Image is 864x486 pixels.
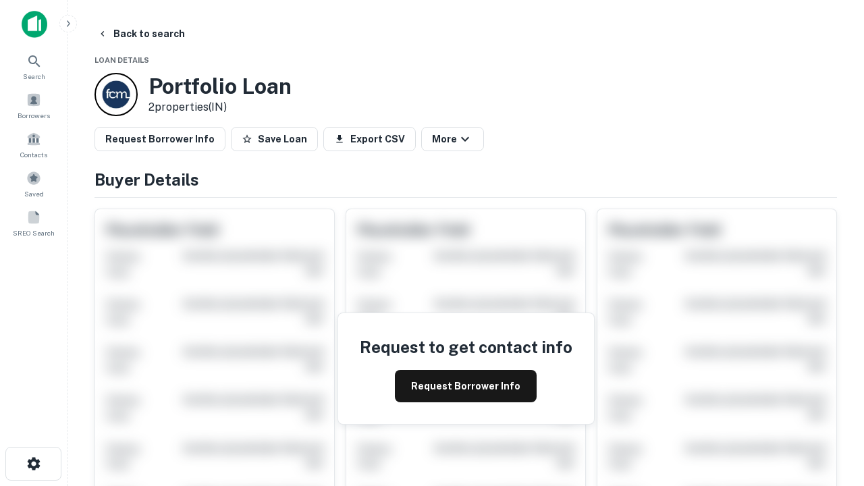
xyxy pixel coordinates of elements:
[4,165,63,202] a: Saved
[94,167,837,192] h4: Buyer Details
[92,22,190,46] button: Back to search
[796,378,864,443] iframe: Chat Widget
[148,99,292,115] p: 2 properties (IN)
[18,110,50,121] span: Borrowers
[13,227,55,238] span: SREO Search
[22,11,47,38] img: capitalize-icon.png
[4,87,63,124] a: Borrowers
[421,127,484,151] button: More
[23,71,45,82] span: Search
[94,127,225,151] button: Request Borrower Info
[94,56,149,64] span: Loan Details
[4,205,63,241] a: SREO Search
[360,335,572,359] h4: Request to get contact info
[24,188,44,199] span: Saved
[148,74,292,99] h3: Portfolio Loan
[20,149,47,160] span: Contacts
[323,127,416,151] button: Export CSV
[395,370,537,402] button: Request Borrower Info
[4,48,63,84] a: Search
[231,127,318,151] button: Save Loan
[4,126,63,163] a: Contacts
